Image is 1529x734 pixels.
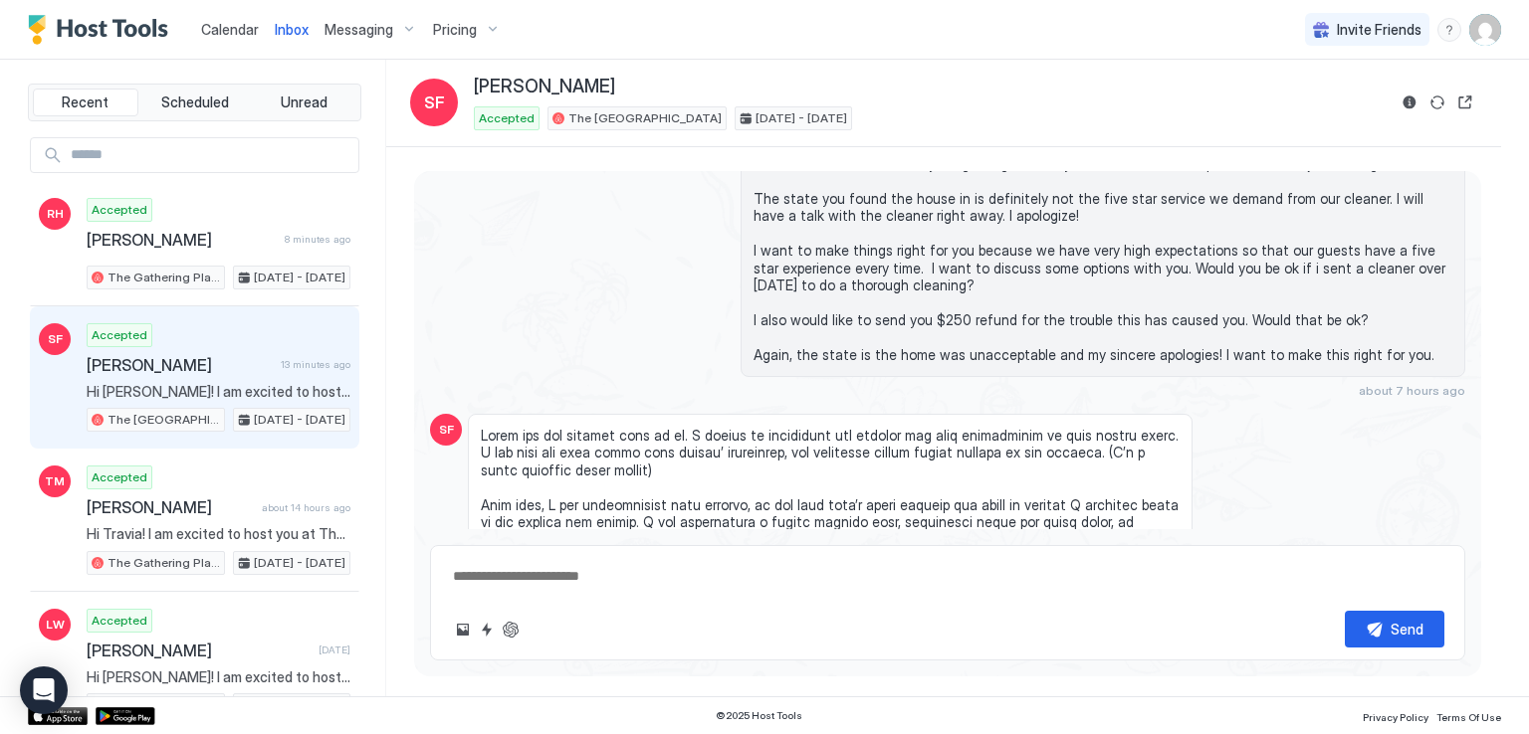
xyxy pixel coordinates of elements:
[87,525,350,543] span: Hi Travia! I am excited to host you at The Gathering Place! LOCATION: [STREET_ADDRESS] KEY: There...
[1363,711,1428,723] span: Privacy Policy
[281,93,328,111] span: Unread
[499,618,523,642] button: ChatGPT Auto Reply
[108,269,220,286] span: The Gathering Place
[1436,705,1501,726] a: Terms Of Use
[46,616,65,634] span: LW
[92,201,147,219] span: Accepted
[319,643,350,656] span: [DATE]
[1391,619,1423,640] div: Send
[92,326,147,344] span: Accepted
[254,269,345,286] span: [DATE] - [DATE]
[28,84,361,121] div: tab-group
[275,21,309,38] span: Inbox
[479,109,535,127] span: Accepted
[45,472,65,490] span: TM
[47,205,64,223] span: RH
[325,21,393,39] span: Messaging
[451,618,475,642] button: Upload image
[1345,611,1444,647] button: Send
[28,707,88,725] a: App Store
[87,668,350,686] span: Hi [PERSON_NAME]! I am excited to host you at The Gathering Place! KEY: There is a keypad attache...
[1436,711,1501,723] span: Terms Of Use
[251,89,356,116] button: Unread
[424,91,445,114] span: SF
[275,19,309,40] a: Inbox
[87,497,254,517] span: [PERSON_NAME]
[474,76,615,98] span: [PERSON_NAME]
[1363,705,1428,726] a: Privacy Policy
[87,383,350,401] span: Hi [PERSON_NAME]! I am excited to host you at The [GEOGRAPHIC_DATA]! LOCATION: [STREET_ADDRESS] K...
[201,21,259,38] span: Calendar
[92,612,147,630] span: Accepted
[87,230,277,250] span: [PERSON_NAME]
[285,233,350,246] span: 8 minutes ago
[262,501,350,514] span: about 14 hours ago
[161,93,229,111] span: Scheduled
[92,468,147,486] span: Accepted
[281,358,350,371] span: 13 minutes ago
[20,666,68,714] div: Open Intercom Messenger
[1359,383,1465,398] span: about 7 hours ago
[63,138,358,172] input: Input Field
[716,709,802,722] span: © 2025 Host Tools
[33,89,138,116] button: Recent
[254,411,345,429] span: [DATE] - [DATE]
[433,21,477,39] span: Pricing
[108,411,220,429] span: The [GEOGRAPHIC_DATA]
[201,19,259,40] a: Calendar
[254,554,345,572] span: [DATE] - [DATE]
[87,355,273,375] span: [PERSON_NAME]
[754,155,1452,364] span: Hello [PERSON_NAME]! Sorry for getting back to you so late. I fell asleep at 9m and I’m just seei...
[48,330,63,348] span: SF
[28,15,177,45] a: Host Tools Logo
[439,421,454,439] span: SF
[142,89,248,116] button: Scheduled
[756,109,847,127] span: [DATE] - [DATE]
[108,554,220,572] span: The Gathering Place
[87,641,311,660] span: [PERSON_NAME]
[568,109,722,127] span: The [GEOGRAPHIC_DATA]
[96,707,155,725] a: Google Play Store
[62,93,109,111] span: Recent
[475,618,499,642] button: Quick reply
